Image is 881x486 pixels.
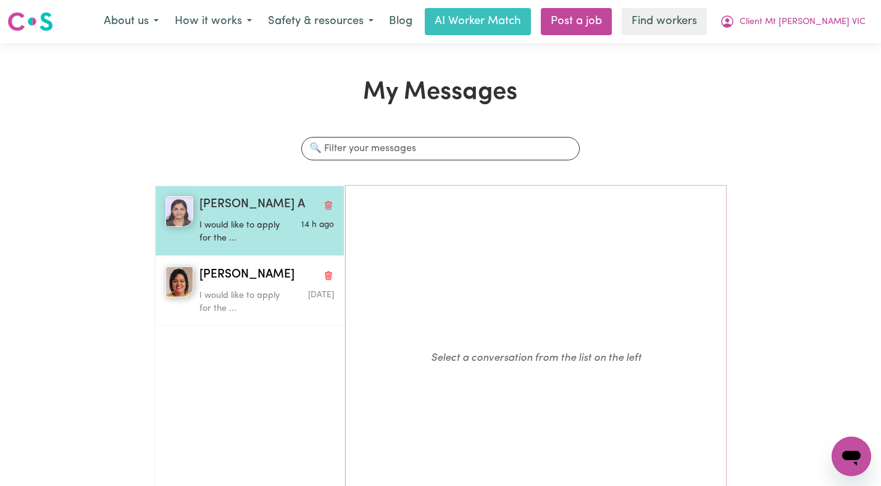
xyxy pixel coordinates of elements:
[425,8,531,35] a: AI Worker Match
[199,196,305,214] span: [PERSON_NAME] A
[199,266,294,284] span: [PERSON_NAME]
[199,289,289,316] p: I would like to apply for the ...
[740,15,866,29] span: Client Mt [PERSON_NAME] VIC
[832,437,871,476] iframe: Button to launch messaging window
[622,8,707,35] a: Find workers
[712,9,874,35] button: My Account
[7,10,53,33] img: Careseekers logo
[96,9,167,35] button: About us
[199,219,289,245] p: I would like to apply for the ...
[154,78,727,107] h1: My Messages
[165,196,194,227] img: Devika A
[260,9,382,35] button: Safety & resources
[165,266,194,297] img: Ashika J
[323,197,334,213] button: Delete conversation
[301,137,580,160] input: 🔍 Filter your messages
[431,353,641,363] em: Select a conversation from the list on the left
[301,221,334,229] span: Message sent on September 4, 2025
[308,291,334,299] span: Message sent on July 6, 2025
[323,267,334,283] button: Delete conversation
[155,186,344,256] button: Devika A[PERSON_NAME] ADelete conversationI would like to apply for the ...Message sent on Septem...
[541,8,612,35] a: Post a job
[382,8,420,35] a: Blog
[7,7,53,36] a: Careseekers logo
[167,9,260,35] button: How it works
[155,256,344,326] button: Ashika J[PERSON_NAME]Delete conversationI would like to apply for the ...Message sent on July 6, ...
